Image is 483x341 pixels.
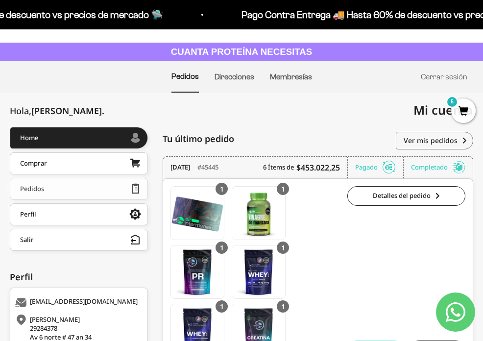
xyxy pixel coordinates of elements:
[171,245,224,298] img: Translation missing: es.PR - Mezcla Energizante
[10,229,148,251] button: Salir
[170,186,224,240] a: Membresía Anual
[20,211,36,218] div: Perfil
[421,73,467,81] a: Cerrar sesión
[355,157,404,178] div: Pagado
[232,186,286,240] a: Gomas con Vinagre de Manzana
[215,73,254,81] a: Direcciones
[446,96,458,108] mark: 5
[413,101,473,118] span: Mi cuenta
[10,270,148,284] div: Perfil
[171,47,313,57] strong: CUANTA PROTEÍNA NECESITAS
[277,300,289,313] div: 1
[170,163,190,172] time: [DATE]
[20,134,38,141] div: Home
[10,203,148,225] a: Perfil
[232,245,285,298] img: Translation missing: es.Proteína Whey - Vainilla - Vainilla / 2 libras (910g)
[163,132,234,146] span: Tu último pedido
[216,242,228,254] div: 1
[20,160,47,167] div: Comprar
[197,157,218,178] div: #45445
[31,105,104,117] span: [PERSON_NAME]
[216,183,228,195] div: 1
[15,298,140,308] div: [EMAIL_ADDRESS][DOMAIN_NAME]
[171,187,224,240] img: Translation missing: es.Membresía Anual
[277,183,289,195] div: 1
[10,127,148,149] a: Home
[20,236,34,243] div: Salir
[232,245,286,299] a: Proteína Whey - Vainilla - Vainilla / 2 libras (910g)
[171,72,199,80] a: Pedidos
[296,162,340,173] b: $453.022,25
[10,105,104,117] div: Hola,
[451,106,476,117] a: 5
[396,132,473,149] a: Ver mis pedidos
[216,300,228,313] div: 1
[277,242,289,254] div: 1
[270,73,312,81] a: Membresías
[10,178,148,200] a: Pedidos
[347,186,465,206] a: Detalles del pedido
[10,152,148,174] a: Comprar
[411,157,465,178] div: Completado
[20,185,44,192] div: Pedidos
[263,157,348,178] div: 6 Ítems de
[170,245,224,299] a: PR - Mezcla Energizante
[232,187,285,240] img: Translation missing: es.Gomas con Vinagre de Manzana
[102,105,104,117] span: .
